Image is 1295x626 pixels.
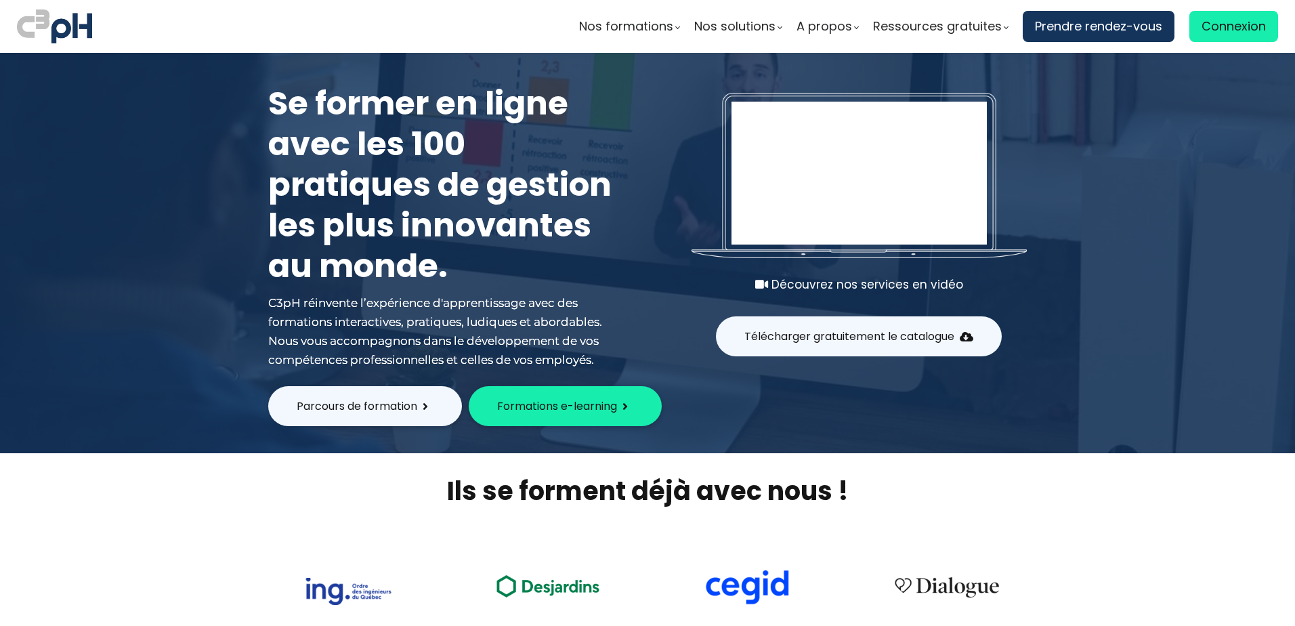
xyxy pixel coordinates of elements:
[305,578,391,605] img: 73f878ca33ad2a469052bbe3fa4fd140.png
[487,567,609,604] img: ea49a208ccc4d6e7deb170dc1c457f3b.png
[873,16,1002,37] span: Ressources gratuites
[694,16,776,37] span: Nos solutions
[704,570,790,605] img: cdf238afa6e766054af0b3fe9d0794df.png
[497,398,617,415] span: Formations e-learning
[1035,16,1162,37] span: Prendre rendez-vous
[17,7,92,46] img: logo C3PH
[579,16,673,37] span: Nos formations
[268,83,620,287] h1: Se former en ligne avec les 100 pratiques de gestion les plus innovantes au monde.
[886,568,1008,605] img: 4cbfeea6ce3138713587aabb8dcf64fe.png
[716,316,1002,356] button: Télécharger gratuitement le catalogue
[692,275,1027,294] div: Découvrez nos services en vidéo
[251,474,1044,508] h2: Ils se forment déjà avec nous !
[1202,16,1266,37] span: Connexion
[744,328,954,345] span: Télécharger gratuitement le catalogue
[1189,11,1278,42] a: Connexion
[469,386,662,426] button: Formations e-learning
[297,398,417,415] span: Parcours de formation
[1023,11,1174,42] a: Prendre rendez-vous
[268,386,462,426] button: Parcours de formation
[268,293,620,369] div: C3pH réinvente l’expérience d'apprentissage avec des formations interactives, pratiques, ludiques...
[797,16,852,37] span: A propos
